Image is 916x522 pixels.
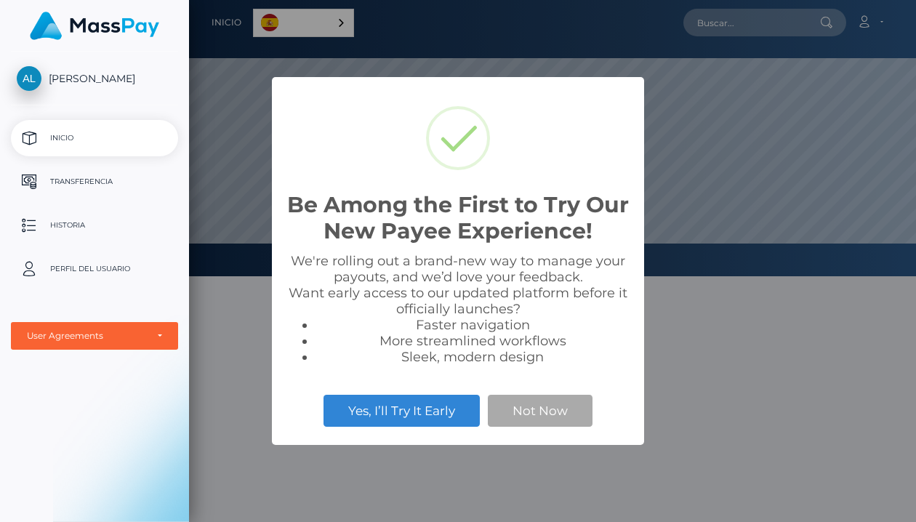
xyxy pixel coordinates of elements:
h2: Be Among the First to Try Our New Payee Experience! [286,192,630,244]
button: Not Now [488,395,592,427]
p: Inicio [17,127,172,149]
span: [PERSON_NAME] [11,72,178,85]
p: Perfil del usuario [17,258,172,280]
li: Faster navigation [316,317,630,333]
li: Sleek, modern design [316,349,630,365]
p: Historia [17,214,172,236]
li: More streamlined workflows [316,333,630,349]
img: MassPay [30,12,159,40]
p: Transferencia [17,171,172,193]
div: User Agreements [27,330,146,342]
div: We're rolling out a brand-new way to manage your payouts, and we’d love your feedback. Want early... [286,253,630,365]
button: Yes, I’ll Try It Early [324,395,480,427]
button: User Agreements [11,322,178,350]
